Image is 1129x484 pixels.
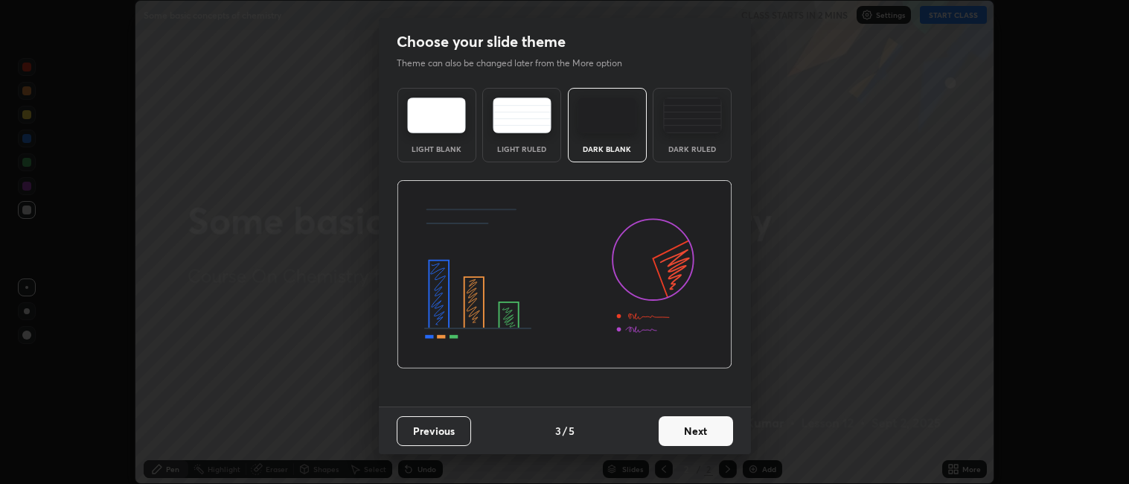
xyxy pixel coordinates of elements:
[659,416,733,446] button: Next
[493,98,551,133] img: lightRuledTheme.5fabf969.svg
[397,32,566,51] h2: Choose your slide theme
[407,98,466,133] img: lightTheme.e5ed3b09.svg
[397,57,638,70] p: Theme can also be changed later from the More option
[663,98,722,133] img: darkRuledTheme.de295e13.svg
[397,180,732,369] img: darkThemeBanner.d06ce4a2.svg
[397,416,471,446] button: Previous
[563,423,567,439] h4: /
[578,98,636,133] img: darkTheme.f0cc69e5.svg
[662,145,722,153] div: Dark Ruled
[407,145,467,153] div: Light Blank
[555,423,561,439] h4: 3
[578,145,637,153] div: Dark Blank
[492,145,551,153] div: Light Ruled
[569,423,575,439] h4: 5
